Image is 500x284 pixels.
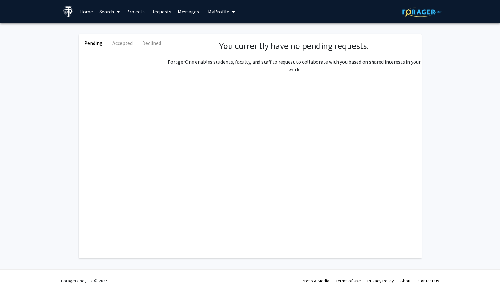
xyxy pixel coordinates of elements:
[123,0,148,23] a: Projects
[96,0,123,23] a: Search
[63,6,74,17] img: Johns Hopkins University Logo
[76,0,96,23] a: Home
[108,34,137,52] button: Accepted
[137,34,166,52] button: Declined
[402,7,442,17] img: ForagerOne Logo
[5,255,27,279] iframe: Chat
[400,278,412,284] a: About
[175,0,202,23] a: Messages
[336,278,361,284] a: Terms of Use
[302,278,329,284] a: Press & Media
[367,278,394,284] a: Privacy Policy
[208,8,229,15] span: My Profile
[167,58,422,73] p: ForagerOne enables students, faculty, and staff to request to collaborate with you based on share...
[418,278,439,284] a: Contact Us
[148,0,175,23] a: Requests
[173,41,415,52] h1: You currently have no pending requests.
[79,34,108,52] button: Pending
